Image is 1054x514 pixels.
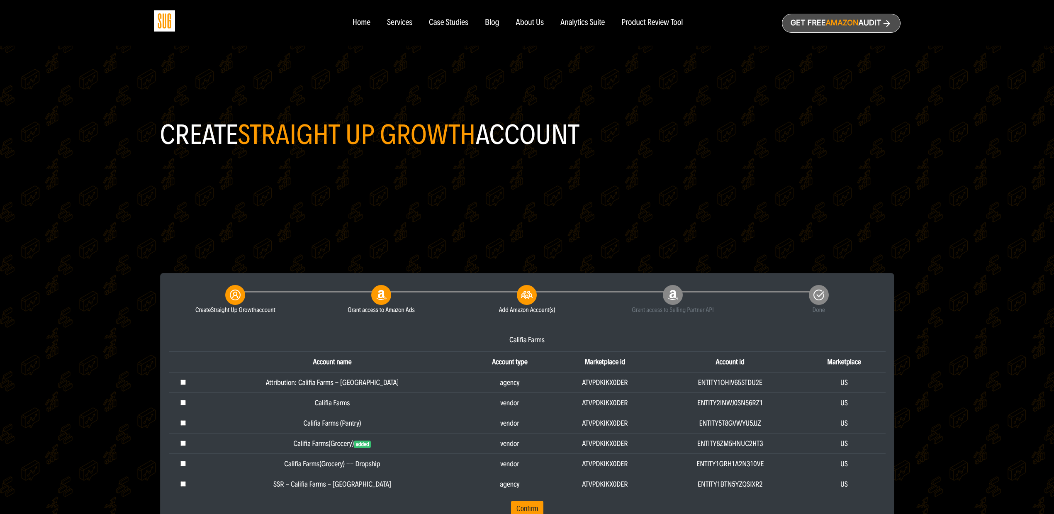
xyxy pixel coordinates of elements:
[553,351,657,372] th: Marketplace id
[553,453,657,474] td: ATVPDKIKX0DER
[169,305,302,315] small: Create account
[553,372,657,393] td: ATVPDKIKX0DER
[825,19,858,27] span: Amazon
[354,441,371,448] span: added
[197,372,467,393] td: Attribution: Califia Farms - [GEOGRAPHIC_DATA]
[560,18,605,27] a: Analytics Suite
[467,392,553,413] td: vendor
[657,351,803,372] th: Account id
[657,413,803,433] td: ENTITY5T8GVWYU5JJZ
[169,335,886,345] div: Califia Farms
[211,306,256,314] span: Straight Up Growth
[803,433,886,453] td: US
[752,305,886,315] small: Done
[803,474,886,494] td: US
[657,372,803,393] td: ENTITY1OHIV65STDU2E
[238,118,475,151] span: Straight Up Growth
[197,433,467,453] td: Califia Farms(Grocery)
[197,474,467,494] td: SSR - Califia Farms - [GEOGRAPHIC_DATA]
[197,392,467,413] td: Califia Farms
[803,372,886,393] td: US
[485,18,499,27] a: Blog
[387,18,412,27] a: Services
[782,14,901,33] a: Get freeAmazonAudit
[803,392,886,413] td: US
[467,433,553,453] td: vendor
[606,305,740,315] small: Grant access to Selling Partner API
[553,413,657,433] td: ATVPDKIKX0DER
[467,351,553,372] th: Account type
[657,392,803,413] td: ENTITY2INWJ0SN56RZ1
[516,18,544,27] a: About Us
[352,18,370,27] a: Home
[160,122,894,147] h1: Create account
[467,474,553,494] td: agency
[657,453,803,474] td: ENTITY1GRH1A2N310VE
[314,305,448,315] small: Grant access to Amazon Ads
[553,433,657,453] td: ATVPDKIKX0DER
[553,474,657,494] td: ATVPDKIKX0DER
[803,413,886,433] td: US
[197,413,467,433] td: Califia Farms (Pantry)
[467,453,553,474] td: vendor
[460,305,594,315] small: Add Amazon Account(s)
[553,392,657,413] td: ATVPDKIKX0DER
[467,413,553,433] td: vendor
[197,453,467,474] td: Califia Farms(Grocery) -- Dropship
[803,351,886,372] th: Marketplace
[154,10,175,32] img: Sug
[657,433,803,453] td: ENTITY8ZM5HNUC2HT3
[197,351,467,372] th: Account name
[803,453,886,474] td: US
[467,372,553,393] td: agency
[657,474,803,494] td: ENTITY1BTN5YZQSIXR2
[429,18,468,27] a: Case Studies
[621,18,683,27] a: Product Review Tool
